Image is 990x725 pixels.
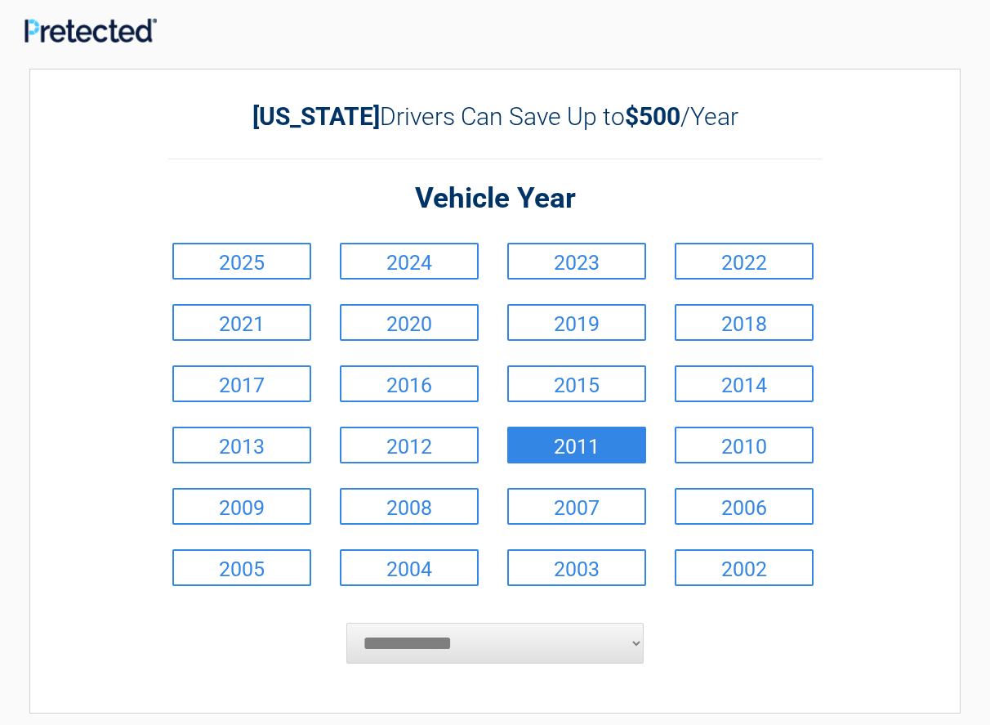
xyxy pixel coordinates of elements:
[340,304,479,341] a: 2020
[625,102,680,131] b: $500
[172,304,311,341] a: 2021
[507,549,646,586] a: 2003
[168,102,822,131] h2: Drivers Can Save Up to /Year
[507,243,646,280] a: 2023
[675,243,814,280] a: 2022
[172,549,311,586] a: 2005
[172,488,311,525] a: 2009
[340,365,479,402] a: 2016
[675,304,814,341] a: 2018
[172,365,311,402] a: 2017
[340,243,479,280] a: 2024
[507,304,646,341] a: 2019
[172,427,311,463] a: 2013
[340,488,479,525] a: 2008
[172,243,311,280] a: 2025
[340,427,479,463] a: 2012
[675,427,814,463] a: 2010
[675,365,814,402] a: 2014
[507,365,646,402] a: 2015
[675,549,814,586] a: 2002
[168,180,822,218] h2: Vehicle Year
[507,488,646,525] a: 2007
[25,18,157,42] img: Main Logo
[340,549,479,586] a: 2004
[675,488,814,525] a: 2006
[252,102,380,131] b: [US_STATE]
[507,427,646,463] a: 2011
